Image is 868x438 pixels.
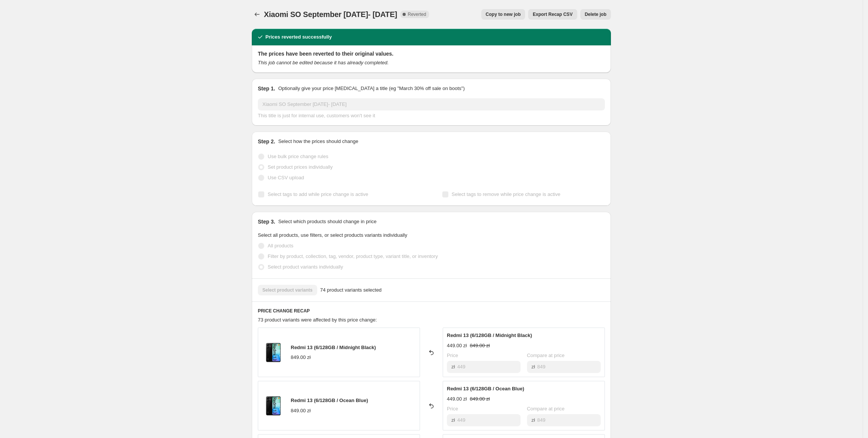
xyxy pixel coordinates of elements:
[291,398,368,403] span: Redmi 13 (6/128GB / Ocean Blue)
[451,417,455,423] span: zł
[447,342,467,349] div: 449.00 zł
[258,308,605,314] h6: PRICE CHANGE RECAP
[447,332,532,338] span: Redmi 13 (6/128GB / Midnight Black)
[451,364,455,370] span: zł
[447,395,467,403] div: 449.00 zł
[264,10,397,19] span: Xiaomi SO September [DATE]- [DATE]
[447,386,524,391] span: Redmi 13 (6/128GB / Ocean Blue)
[268,264,343,270] span: Select product variants individually
[532,364,535,370] span: zł
[320,286,382,294] span: 74 product variants selected
[532,417,535,423] span: zł
[258,138,275,145] h2: Step 2.
[278,85,465,92] p: Optionally give your price [MEDICAL_DATA] a title (eg "March 30% off sale on boots")
[470,395,490,403] strike: 849.00 zł
[528,9,577,20] button: Export Recap CSV
[580,9,611,20] button: Delete job
[470,342,490,349] strike: 849.00 zł
[447,353,458,358] span: Price
[291,354,311,361] div: 849.00 zł
[258,218,275,225] h2: Step 3.
[481,9,525,20] button: Copy to new job
[252,9,262,20] button: Price change jobs
[527,406,565,412] span: Compare at price
[533,11,572,17] span: Export Recap CSV
[258,317,377,323] span: 73 product variants were affected by this price change:
[585,11,606,17] span: Delete job
[291,345,376,350] span: Redmi 13 (6/128GB / Midnight Black)
[408,11,426,17] span: Reverted
[268,191,368,197] span: Select tags to add while price change is active
[258,113,375,118] span: This title is just for internal use, customers won't see it
[262,395,285,417] img: 16190_Redmi13-Black-1-1600px_80x.png
[291,407,311,415] div: 849.00 zł
[258,232,407,238] span: Select all products, use filters, or select products variants individually
[527,353,565,358] span: Compare at price
[486,11,521,17] span: Copy to new job
[278,218,377,225] p: Select which products should change in price
[262,341,285,364] img: 16190_Redmi13-Black-1-1600px_80x.png
[278,138,358,145] p: Select how the prices should change
[452,191,561,197] span: Select tags to remove while price change is active
[268,175,304,180] span: Use CSV upload
[447,406,458,412] span: Price
[268,243,293,249] span: All products
[265,33,332,41] h2: Prices reverted successfully
[258,60,389,65] i: This job cannot be edited because it has already completed.
[268,154,328,159] span: Use bulk price change rules
[258,50,605,57] h2: The prices have been reverted to their original values.
[258,85,275,92] h2: Step 1.
[258,98,605,110] input: 30% off holiday sale
[268,164,333,170] span: Set product prices individually
[268,253,438,259] span: Filter by product, collection, tag, vendor, product type, variant title, or inventory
